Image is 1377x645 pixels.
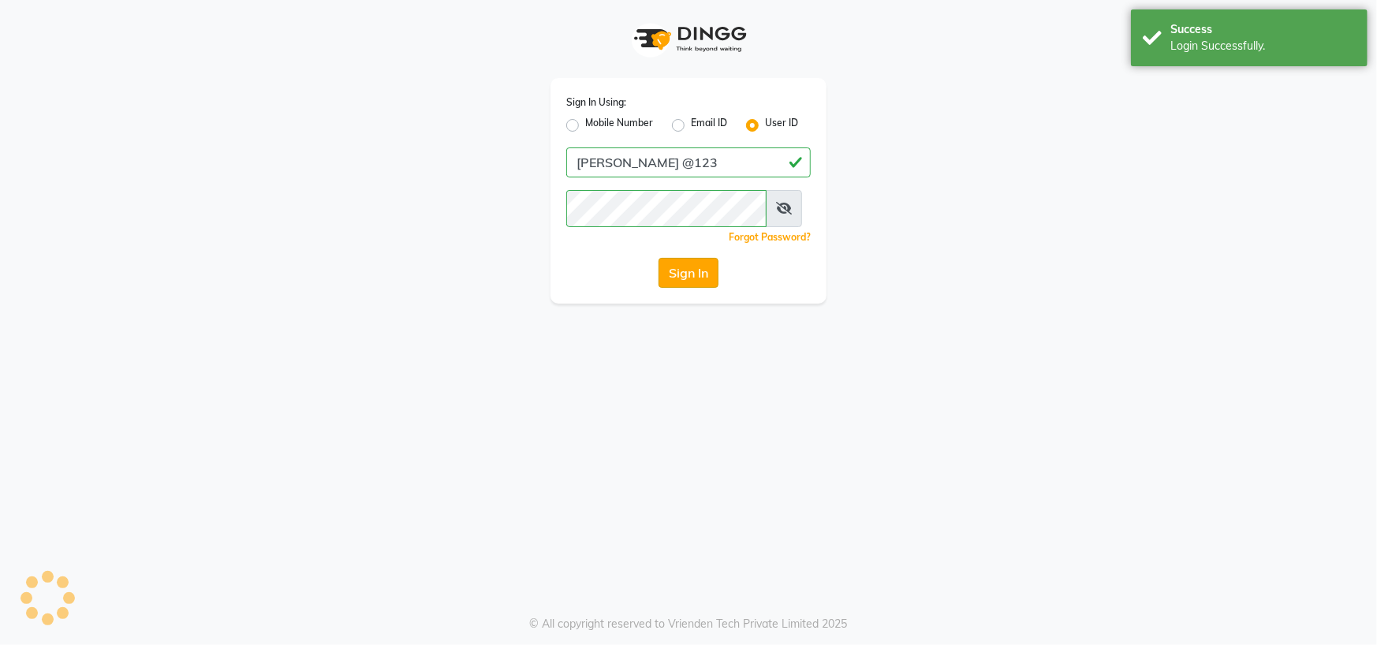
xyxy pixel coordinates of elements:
label: Sign In Using: [566,95,626,110]
label: Email ID [691,116,727,135]
input: Username [566,147,811,177]
label: User ID [765,116,798,135]
button: Sign In [659,258,718,288]
div: Success [1170,21,1356,38]
img: logo1.svg [625,16,752,62]
div: Login Successfully. [1170,38,1356,54]
label: Mobile Number [585,116,653,135]
a: Forgot Password? [729,231,811,243]
input: Username [566,190,767,227]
